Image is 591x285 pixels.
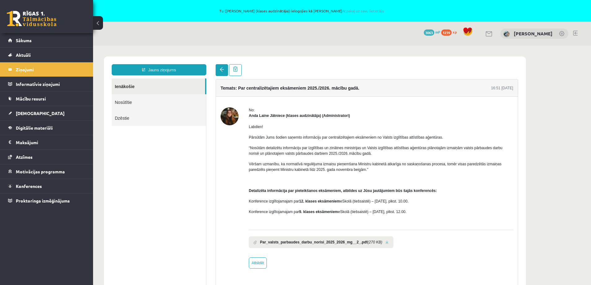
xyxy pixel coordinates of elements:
[156,100,410,110] span: “Nosūtām detalizētu informāciju par Izglītības un zinātnes ministrijas un Valsts izglītības attīs...
[7,11,56,26] a: Rīgas 1. Tālmācības vidusskola
[71,9,532,13] span: Tu ([PERSON_NAME] (klases audzinātāja)) ielogojies kā [PERSON_NAME]
[16,154,33,160] span: Atzīmes
[16,135,85,149] legend: Maksājumi
[19,33,112,49] a: Ienākošie
[16,198,70,203] span: Proktoringa izmēģinājums
[128,40,266,45] h4: Temats: Par centralizētajiem eksāmeniem 2025./2026. mācību gadā.
[435,29,440,34] span: mP
[206,164,245,168] b: 9. klases eksāmeniem
[453,29,457,34] span: xp
[19,19,113,30] a: Jauns ziņojums
[16,183,42,189] span: Konferences
[156,68,257,72] strong: Anda Laine Jātniece (klases audzinātāja) (Administratori)
[441,29,460,34] a: 1239 xp
[156,79,170,83] span: Labdien!
[16,38,32,43] span: Sākums
[128,62,146,80] img: Anda Laine Jātniece (klases audzinātāja)
[206,154,247,158] b: 12. klases eksāmeniem
[19,49,113,65] a: Nosūtītie
[16,110,65,116] span: [DEMOGRAPHIC_DATA]
[275,194,289,199] i: (270 KB)
[342,8,384,13] a: Atpakaļ uz savu lietotāju
[16,62,85,77] legend: Ziņojumi
[156,154,316,158] span: Konference izglītojamajam par eSkolā (tiešsaistē) – [DATE], plkst. 10.00.
[424,29,434,36] span: 3063
[8,121,85,135] a: Digitālie materiāli
[156,212,174,223] a: Atbildēt
[8,77,85,91] a: Informatīvie ziņojumi
[156,143,344,147] strong: Detalizēta informācija par pieteikšanos eksāmeniem, atbildes uz Jūsu jautājumiem būs šajās konfer...
[16,77,85,91] legend: Informatīvie ziņojumi
[16,169,65,174] span: Motivācijas programma
[424,29,440,34] a: 3063 mP
[19,65,113,80] a: Dzēstie
[8,194,85,208] a: Proktoringa izmēģinājums
[8,106,85,120] a: [DEMOGRAPHIC_DATA]
[156,62,420,67] div: No:
[398,40,420,45] div: 16:51 [DATE]
[8,164,85,179] a: Motivācijas programma
[8,62,85,77] a: Ziņojumi
[441,29,452,36] span: 1239
[8,33,85,47] a: Sākums
[8,135,85,149] a: Maksājumi
[156,116,408,126] span: Vēršam uzmanību, ka normatīvā regulējuma izmaiņu pieņemšana Ministru kabinetā atkarīga no saskaņo...
[514,30,553,37] a: [PERSON_NAME]
[156,164,313,168] span: Konference izglītojamajam par eSkolā (tiešsaistē) – [DATE], plkst. 12.00.
[8,150,85,164] a: Atzīmes
[8,48,85,62] a: Aktuāli
[8,91,85,106] a: Mācību resursi
[16,52,31,58] span: Aktuāli
[167,194,275,199] b: Par_valsts_parbaudes_darbu_norisi_2025_2026_mg__2_.pdf
[8,179,85,193] a: Konferences
[156,90,350,94] span: Pārsūtām Jums šodien saņemto informāciju par centralizētajiem eksāmeniem no Valsts izglītības att...
[16,125,53,131] span: Digitālie materiāli
[504,31,510,37] img: Aleksandrs Stepļuks
[16,96,46,101] span: Mācību resursi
